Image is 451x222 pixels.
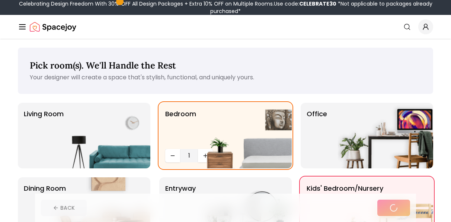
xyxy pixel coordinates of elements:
img: Living Room [55,103,150,168]
p: Kids' Bedroom/Nursery [307,183,383,221]
nav: Global [18,15,433,39]
img: Bedroom [196,103,292,168]
img: Spacejoy Logo [30,19,76,34]
img: Office [338,103,433,168]
p: Office [307,109,327,162]
button: Decrease quantity [165,149,180,162]
p: Living Room [24,109,64,162]
p: Your designer will create a space that's stylish, functional, and uniquely yours. [30,73,421,82]
p: Bedroom [165,109,196,146]
span: 1 [183,151,195,160]
a: Spacejoy [30,19,76,34]
span: Pick room(s). We'll Handle the Rest [30,60,176,71]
